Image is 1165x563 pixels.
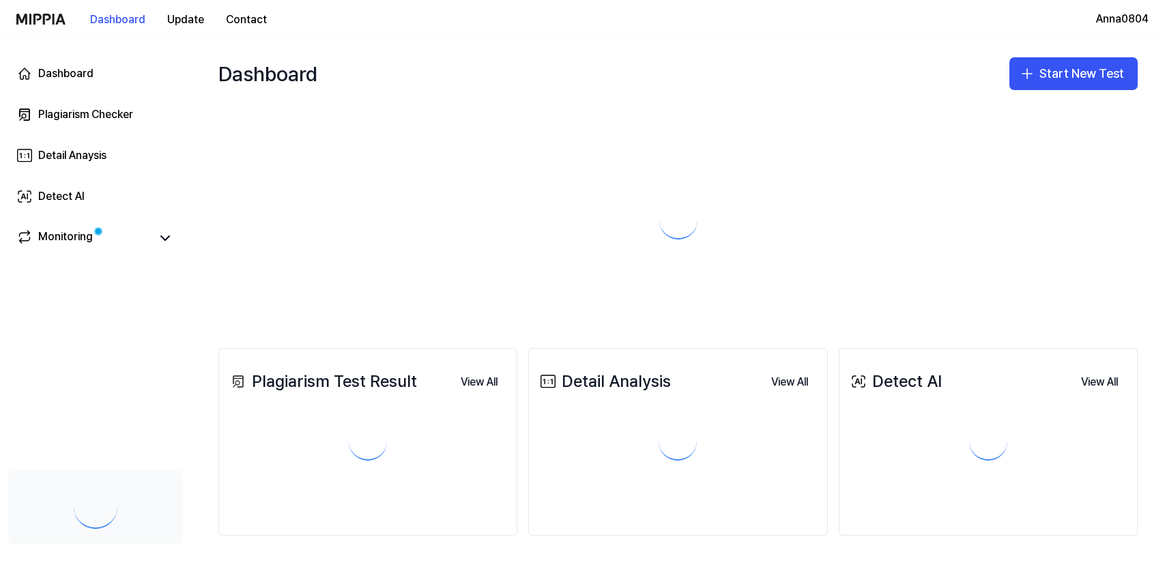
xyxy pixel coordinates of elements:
button: View All [760,369,819,396]
button: Dashboard [79,6,156,33]
img: logo [16,14,66,25]
a: View All [1070,367,1129,396]
div: Dashboard [218,52,317,96]
a: Plagiarism Checker [8,98,183,131]
button: View All [450,369,508,396]
button: View All [1070,369,1129,396]
button: Update [156,6,215,33]
a: Dashboard [8,57,183,90]
div: Dashboard [38,66,94,82]
div: Plagiarism Checker [38,106,133,123]
div: Detect AI [38,188,85,205]
a: Monitoring [16,229,150,248]
button: Contact [215,6,278,33]
button: Anna0804 [1096,11,1149,27]
a: View All [760,367,819,396]
a: Detail Anaysis [8,139,183,172]
div: Monitoring [38,229,93,248]
div: Detect AI [848,369,942,394]
a: Update [156,1,215,38]
div: Plagiarism Test Result [227,369,417,394]
a: View All [450,367,508,396]
button: Start New Test [1009,57,1138,90]
a: Detect AI [8,180,183,213]
div: Detail Analysis [537,369,671,394]
div: Detail Anaysis [38,147,106,164]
